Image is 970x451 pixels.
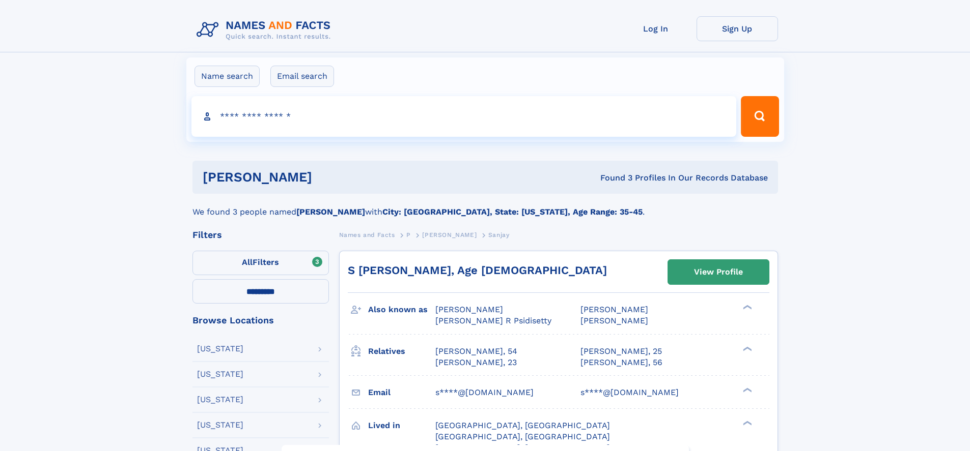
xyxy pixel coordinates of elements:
[740,386,753,393] div: ❯
[203,171,456,184] h1: [PERSON_NAME]
[296,207,365,217] b: [PERSON_NAME]
[580,346,662,357] a: [PERSON_NAME], 25
[740,345,753,352] div: ❯
[422,231,477,238] span: [PERSON_NAME]
[741,96,779,137] button: Search Button
[192,316,329,325] div: Browse Locations
[422,228,477,241] a: [PERSON_NAME]
[435,357,517,368] a: [PERSON_NAME], 23
[192,16,339,44] img: Logo Names and Facts
[197,345,243,353] div: [US_STATE]
[435,346,517,357] a: [PERSON_NAME], 54
[697,16,778,41] a: Sign Up
[615,16,697,41] a: Log In
[348,264,607,277] a: S [PERSON_NAME], Age [DEMOGRAPHIC_DATA]
[435,432,610,441] span: [GEOGRAPHIC_DATA], [GEOGRAPHIC_DATA]
[368,301,435,318] h3: Also known as
[339,228,395,241] a: Names and Facts
[580,316,648,325] span: [PERSON_NAME]
[668,260,769,284] a: View Profile
[406,231,411,238] span: P
[195,66,260,87] label: Name search
[192,251,329,275] label: Filters
[406,228,411,241] a: P
[242,257,253,267] span: All
[368,343,435,360] h3: Relatives
[456,172,768,184] div: Found 3 Profiles In Our Records Database
[740,304,753,311] div: ❯
[197,396,243,404] div: [US_STATE]
[435,420,610,430] span: [GEOGRAPHIC_DATA], [GEOGRAPHIC_DATA]
[694,260,743,284] div: View Profile
[435,316,551,325] span: [PERSON_NAME] R Psidisetty
[270,66,334,87] label: Email search
[740,419,753,426] div: ❯
[368,417,435,434] h3: Lived in
[197,421,243,429] div: [US_STATE]
[197,370,243,378] div: [US_STATE]
[368,384,435,401] h3: Email
[435,305,503,314] span: [PERSON_NAME]
[580,357,662,368] a: [PERSON_NAME], 56
[191,96,737,137] input: search input
[488,231,510,238] span: Sanjay
[192,194,778,218] div: We found 3 people named with .
[192,230,329,239] div: Filters
[580,305,648,314] span: [PERSON_NAME]
[382,207,643,217] b: City: [GEOGRAPHIC_DATA], State: [US_STATE], Age Range: 35-45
